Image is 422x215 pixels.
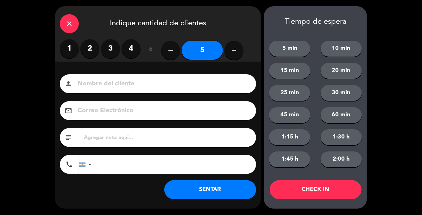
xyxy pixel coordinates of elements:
div: Tiempo de espera [264,17,367,27]
button: remove [161,41,180,60]
div: ó [141,39,161,61]
label: 2 [80,39,99,58]
button: 1:30 h [321,129,362,145]
button: 45 min [269,107,310,123]
label: 3 [101,39,120,58]
button: add [224,41,243,60]
input: Nombre del cliente [77,78,248,89]
button: 60 min [321,107,362,123]
button: 30 min [321,85,362,101]
button: CHECK IN [270,180,362,199]
i: email [65,107,72,114]
input: Correo Electrónico [77,105,248,116]
button: 15 min [269,63,310,79]
button: 1:45 h [269,151,310,167]
button: 1:15 h [269,129,310,145]
label: 1 [60,39,79,58]
i: remove [167,46,174,54]
button: 2:00 h [321,151,362,167]
i: add [230,46,238,54]
i: close [66,20,73,28]
i: person [65,80,72,88]
i: subject [65,134,72,141]
button: 25 min [269,85,310,101]
button: 5 min [269,41,310,57]
div: Argentina: +54 [79,155,94,174]
input: Agregar nota aquí... [83,133,251,142]
label: 4 [122,39,141,58]
i: phone [66,161,73,168]
button: SENTAR [164,180,256,199]
div: Indique cantidad de clientes [55,6,261,39]
button: 10 min [321,41,362,57]
button: 20 min [321,63,362,79]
